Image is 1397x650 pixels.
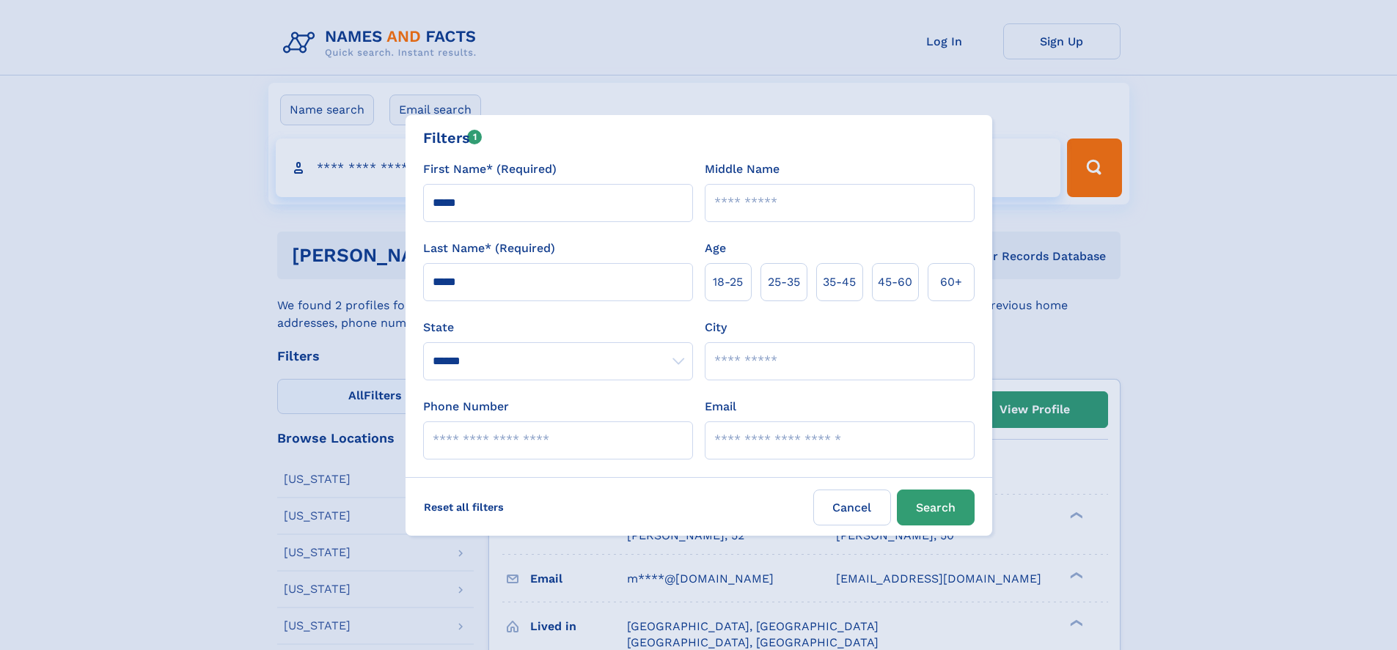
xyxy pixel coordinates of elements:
label: First Name* (Required) [423,160,557,178]
span: 35‑45 [823,273,856,291]
label: Email [705,398,736,416]
label: Phone Number [423,398,509,416]
label: Age [705,240,726,257]
div: Filters [423,127,483,149]
span: 18‑25 [713,273,743,291]
label: Reset all filters [414,490,513,525]
label: State [423,319,693,336]
label: Cancel [813,490,891,525]
label: Last Name* (Required) [423,240,555,257]
label: Middle Name [705,160,780,178]
button: Search [897,490,975,525]
span: 60+ [940,273,962,291]
span: 45‑60 [878,273,912,291]
label: City [705,319,727,336]
span: 25‑35 [768,273,800,291]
